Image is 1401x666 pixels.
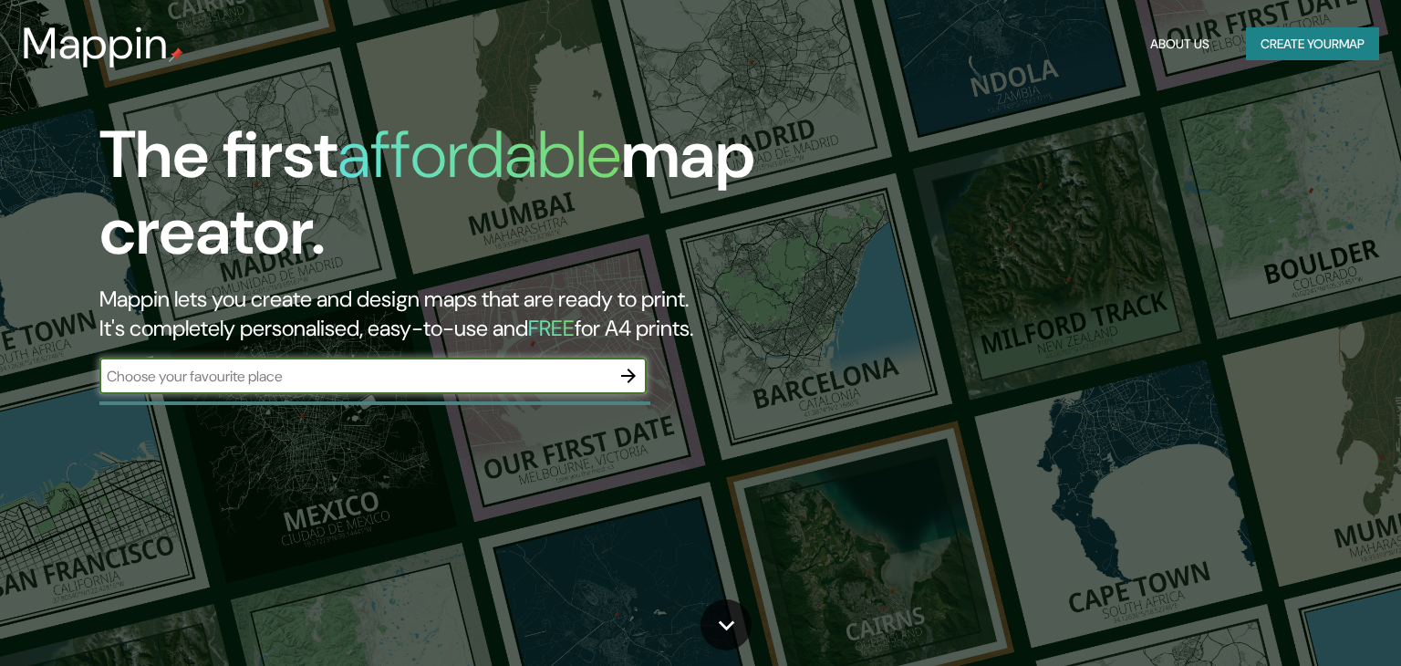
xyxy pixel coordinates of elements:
[528,314,575,342] h5: FREE
[1246,27,1379,61] button: Create yourmap
[337,112,621,197] h1: affordable
[1143,27,1217,61] button: About Us
[99,366,610,387] input: Choose your favourite place
[99,285,800,343] h2: Mappin lets you create and design maps that are ready to print. It's completely personalised, eas...
[22,18,169,69] h3: Mappin
[99,117,800,285] h1: The first map creator.
[169,47,183,62] img: mappin-pin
